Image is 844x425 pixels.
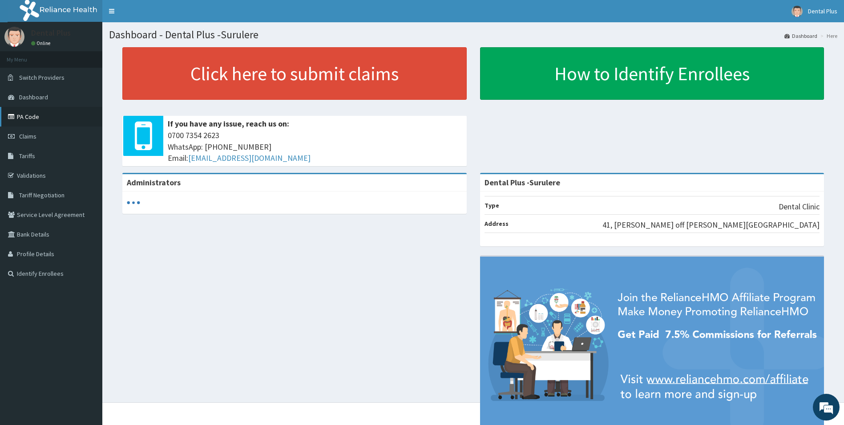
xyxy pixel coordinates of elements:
[19,74,65,82] span: Switch Providers
[19,93,48,101] span: Dashboard
[168,130,462,164] span: 0700 7354 2623 WhatsApp: [PHONE_NUMBER] Email:
[784,32,817,40] a: Dashboard
[602,219,820,231] p: 41, [PERSON_NAME] off [PERSON_NAME][GEOGRAPHIC_DATA]
[19,152,35,160] span: Tariffs
[127,177,181,188] b: Administrators
[792,6,803,17] img: User Image
[779,201,820,212] p: Dental Clinic
[122,47,467,100] a: Click here to submit claims
[188,153,311,163] a: [EMAIL_ADDRESS][DOMAIN_NAME]
[31,40,52,46] a: Online
[109,29,837,41] h1: Dashboard - Dental Plus -Surulere
[168,119,289,129] b: If you have any issue, reach us on:
[485,177,560,188] strong: Dental Plus -Surulere
[485,201,499,209] b: Type
[818,32,837,40] li: Here
[485,220,509,228] b: Address
[480,47,824,100] a: How to Identify Enrollees
[127,196,140,209] svg: audio-loading
[808,7,837,15] span: Dental Plus
[19,191,65,199] span: Tariff Negotiation
[31,29,71,37] p: Dental Plus
[4,27,24,47] img: User Image
[19,132,36,140] span: Claims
